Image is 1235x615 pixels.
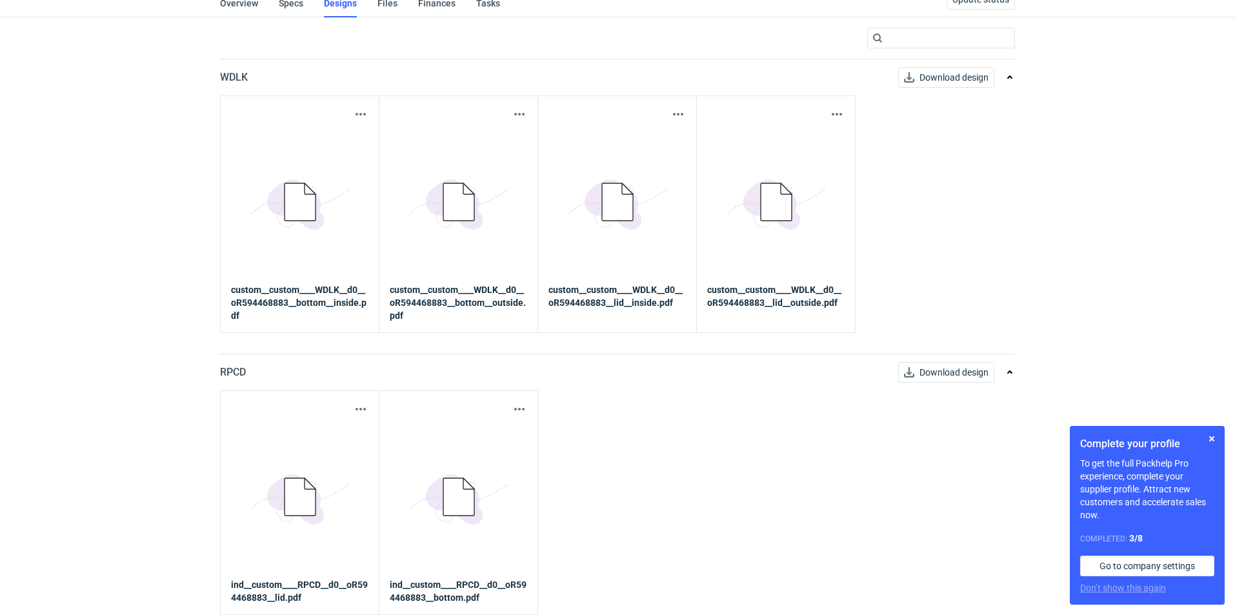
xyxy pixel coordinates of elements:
[548,283,686,309] strong: custom__custom____WDLK__d0__oR594468883__lid__inside.pdf
[1080,556,1214,576] a: Go to company settings
[512,106,527,122] button: Actions
[390,283,527,322] strong: custom__custom____WDLK__d0__oR594468883__bottom__outside.pdf
[1129,533,1143,543] strong: 3 / 8
[220,70,248,85] p: WDLK
[231,578,368,604] strong: ind__custom____RPCD__d0__oR594468883__lid.pdf
[1080,457,1214,521] p: To get the full Packhelp Pro experience, complete your supplier profile. Attract new customers an...
[353,106,368,122] button: Actions
[1080,581,1166,594] button: Don’t show this again
[390,578,527,604] strong: ind__custom____RPCD__d0__oR594468883__bottom.pdf
[353,401,368,417] button: Actions
[231,283,368,322] strong: custom__custom____WDLK__d0__oR594468883__bottom__inside.pdf
[1204,431,1220,447] button: Skip for now
[1080,532,1214,545] div: Completed:
[512,401,527,417] button: Actions
[707,283,845,309] strong: custom__custom____WDLK__d0__oR594468883__lid__outside.pdf
[1080,436,1214,452] h1: Complete your profile
[898,67,994,88] a: Download design
[670,106,686,122] button: Actions
[220,365,246,380] p: RPCD
[898,362,994,383] a: Download design
[829,106,845,122] button: Actions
